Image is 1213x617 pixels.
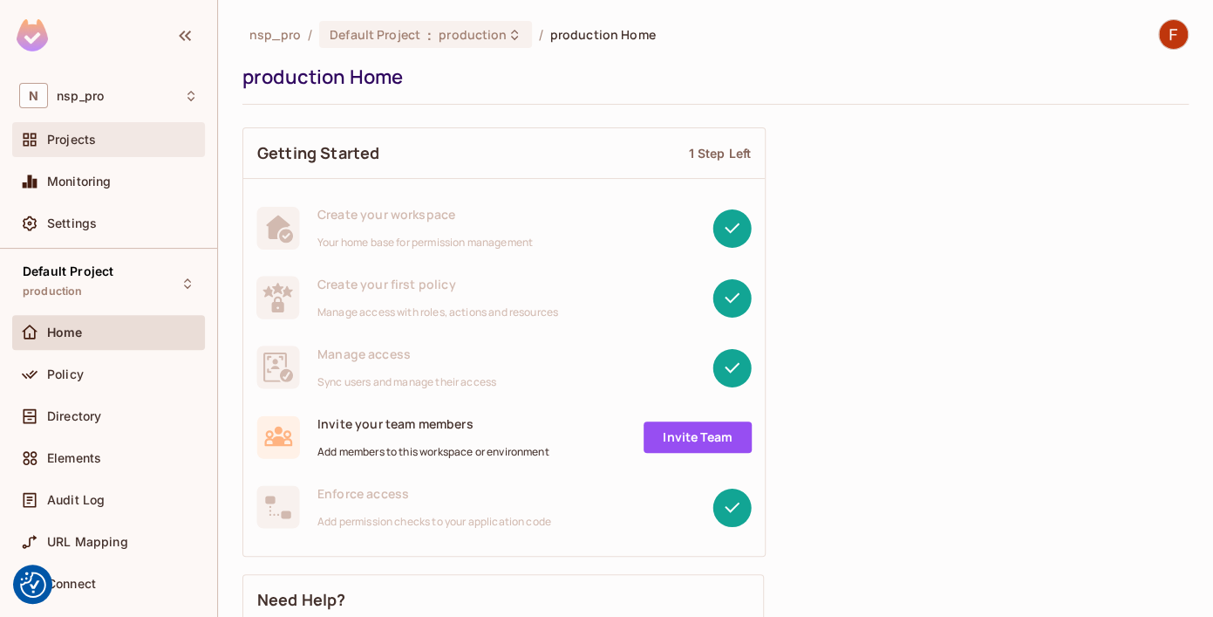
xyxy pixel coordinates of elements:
span: Add members to this workspace or environment [317,445,549,459]
span: Default Project [23,264,113,278]
img: Felipe Kharaba [1159,20,1188,49]
img: SReyMgAAAABJRU5ErkJggg== [17,19,48,51]
span: Add permission checks to your application code [317,515,551,529]
span: Audit Log [47,493,105,507]
span: : [426,28,433,42]
span: Enforce access [317,485,551,502]
span: Policy [47,367,84,381]
span: Workspace: nsp_pro [57,89,104,103]
span: Sync users and manage their access [317,375,496,389]
span: the active workspace [249,26,301,43]
span: production [23,285,83,298]
span: N [19,83,48,108]
span: Manage access [317,346,496,362]
span: Projects [47,133,96,147]
span: Home [47,326,83,339]
span: Elements [47,451,101,465]
div: 1 Step Left [688,145,751,161]
span: Connect [47,577,96,591]
div: production Home [242,64,1180,90]
span: Create your first policy [317,276,558,292]
span: Getting Started [257,142,379,164]
span: Default Project [330,26,420,43]
span: production Home [550,26,656,43]
img: Revisit consent button [20,572,46,598]
span: Invite your team members [317,415,549,432]
a: Invite Team [644,422,752,453]
span: Your home base for permission management [317,236,533,250]
li: / [308,26,312,43]
span: production [439,26,507,43]
li: / [539,26,543,43]
span: Directory [47,409,101,423]
span: URL Mapping [47,535,128,549]
button: Consent Preferences [20,572,46,598]
span: Monitoring [47,175,112,189]
span: Need Help? [257,589,346,611]
span: Manage access with roles, actions and resources [317,305,558,319]
span: Settings [47,216,97,230]
span: Create your workspace [317,206,533,223]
